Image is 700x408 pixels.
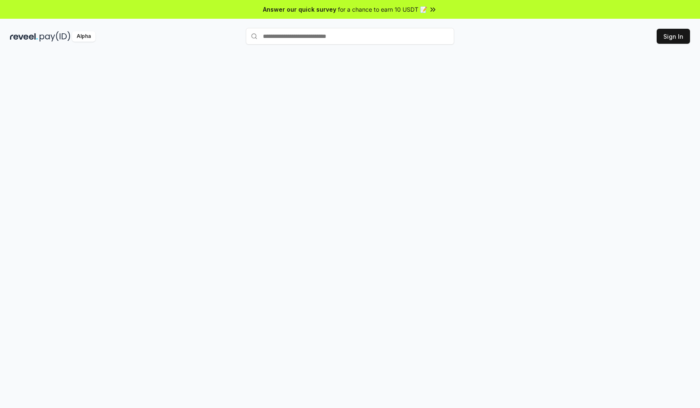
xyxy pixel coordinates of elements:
[72,31,95,42] div: Alpha
[263,5,336,14] span: Answer our quick survey
[10,31,38,42] img: reveel_dark
[657,29,690,44] button: Sign In
[40,31,70,42] img: pay_id
[338,5,427,14] span: for a chance to earn 10 USDT 📝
